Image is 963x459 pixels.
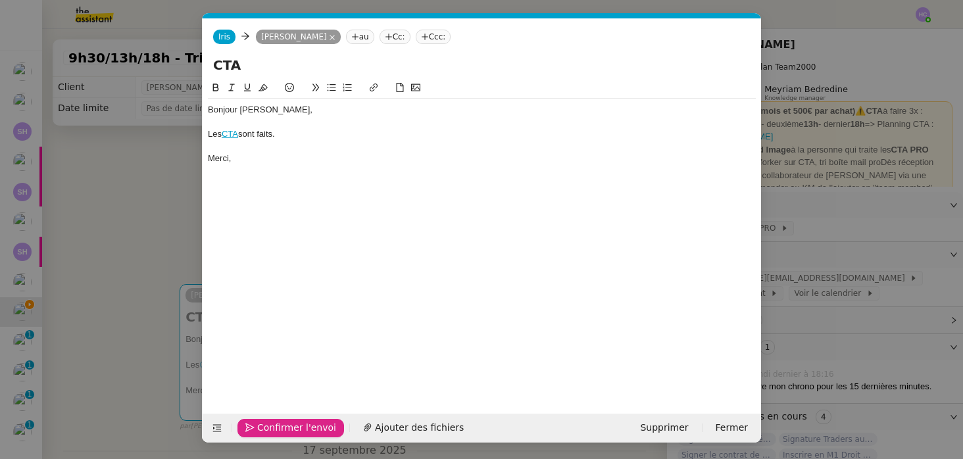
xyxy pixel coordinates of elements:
[632,419,696,437] button: Supprimer
[208,153,756,164] div: Merci,
[208,128,756,140] div: Les sont faits.
[237,419,344,437] button: Confirmer l'envoi
[257,420,336,435] span: Confirmer l'envoi
[213,55,751,75] input: Subject
[256,30,341,44] nz-tag: [PERSON_NAME]
[355,419,472,437] button: Ajouter des fichiers
[380,30,410,44] nz-tag: Cc:
[218,32,230,41] span: Iris
[346,30,374,44] nz-tag: au
[222,129,238,139] a: CTA
[375,420,464,435] span: Ajouter des fichiers
[416,30,451,44] nz-tag: Ccc:
[640,420,688,435] span: Supprimer
[716,420,748,435] span: Fermer
[208,104,756,116] div: Bonjour [PERSON_NAME],
[708,419,756,437] button: Fermer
